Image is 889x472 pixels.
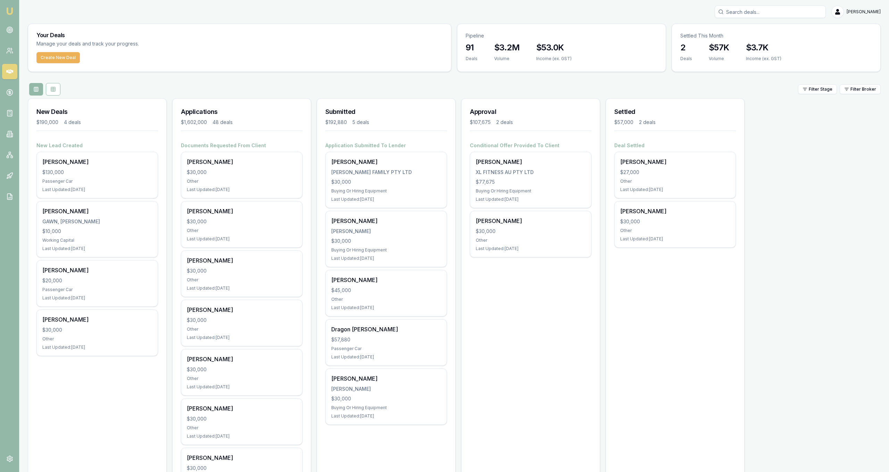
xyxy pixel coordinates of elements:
div: Last Updated: [DATE] [187,433,297,439]
div: [PERSON_NAME] FAMILY PTY LTD [331,169,441,176]
div: [PERSON_NAME] [187,306,297,314]
img: emu-icon-u.png [6,7,14,15]
div: $30,000 [187,415,297,422]
div: $20,000 [42,277,152,284]
span: Filter Stage [809,86,832,92]
div: $30,000 [476,228,585,235]
h3: New Deals [36,107,158,117]
div: [PERSON_NAME] [620,207,730,215]
div: XL FITNESS AU PTY LTD [476,169,585,176]
div: Other [620,179,730,184]
div: $1,602,000 [181,119,207,126]
div: Last Updated: [DATE] [42,187,152,192]
div: $107,675 [470,119,491,126]
h3: Approval [470,107,591,117]
button: Filter Broker [840,84,881,94]
div: Buying Or Hiring Equipment [476,188,585,194]
div: Other [187,277,297,283]
div: [PERSON_NAME] [42,266,152,274]
div: $30,000 [620,218,730,225]
div: Buying Or Hiring Equipment [331,247,441,253]
h3: $57K [709,42,729,53]
div: [PERSON_NAME] [620,158,730,166]
p: Manage your deals and track your progress. [36,40,214,48]
div: Income (ex. GST) [536,56,572,61]
div: $30,000 [187,267,297,274]
input: Search deals [715,6,826,18]
div: Last Updated: [DATE] [331,354,441,360]
div: $190,000 [36,119,58,126]
div: $30,000 [187,366,297,373]
h3: $3.7K [746,42,781,53]
div: Last Updated: [DATE] [476,246,585,251]
div: $30,000 [331,395,441,402]
h4: Documents Requested From Client [181,142,302,149]
div: Last Updated: [DATE] [476,197,585,202]
h3: $53.0K [536,42,572,53]
div: Other [187,179,297,184]
div: Last Updated: [DATE] [42,295,152,301]
div: [PERSON_NAME] [187,256,297,265]
div: $30,000 [42,326,152,333]
div: Last Updated: [DATE] [620,187,730,192]
button: Create New Deal [36,52,80,63]
div: Volume [709,56,729,61]
div: [PERSON_NAME] [331,386,441,392]
span: [PERSON_NAME] [847,9,881,15]
div: $30,000 [331,179,441,185]
div: Last Updated: [DATE] [331,256,441,261]
button: Filter Stage [798,84,837,94]
div: Passenger Car [331,346,441,351]
h3: Submitted [325,107,447,117]
div: $30,000 [187,169,297,176]
div: $30,000 [331,238,441,245]
div: Last Updated: [DATE] [187,236,297,242]
div: [PERSON_NAME] [331,217,441,225]
div: Other [620,228,730,233]
div: Last Updated: [DATE] [331,305,441,310]
div: [PERSON_NAME] [331,228,441,235]
div: $57,880 [331,336,441,343]
div: [PERSON_NAME] [187,207,297,215]
h3: 91 [466,42,477,53]
div: Other [476,238,585,243]
div: $77,675 [476,179,585,185]
div: Last Updated: [DATE] [187,335,297,340]
div: [PERSON_NAME] [187,158,297,166]
div: 48 deals [213,119,233,126]
div: Buying Or Hiring Equipment [331,405,441,411]
div: [PERSON_NAME] [331,374,441,383]
div: [PERSON_NAME] [331,158,441,166]
div: $27,000 [620,169,730,176]
div: $57,000 [614,119,633,126]
div: Other [331,297,441,302]
div: Last Updated: [DATE] [187,384,297,390]
div: Working Capital [42,238,152,243]
div: Last Updated: [DATE] [42,246,152,251]
div: [PERSON_NAME] [187,404,297,413]
div: $192,880 [325,119,347,126]
div: Last Updated: [DATE] [331,413,441,419]
div: Passenger Car [42,179,152,184]
h3: Settled [614,107,736,117]
div: 5 deals [352,119,369,126]
p: Settled This Month [680,32,872,39]
div: Last Updated: [DATE] [187,285,297,291]
div: Other [187,326,297,332]
div: [PERSON_NAME] [187,454,297,462]
div: Other [187,425,297,431]
h3: 2 [680,42,692,53]
div: $130,000 [42,169,152,176]
div: $30,000 [187,317,297,324]
h3: Your Deals [36,32,443,38]
div: Last Updated: [DATE] [620,236,730,242]
div: [PERSON_NAME] [476,158,585,166]
div: Deals [680,56,692,61]
div: Last Updated: [DATE] [42,345,152,350]
p: Pipeline [466,32,657,39]
div: Income (ex. GST) [746,56,781,61]
div: Other [187,376,297,381]
div: $10,000 [42,228,152,235]
div: 2 deals [496,119,513,126]
div: 4 deals [64,119,81,126]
